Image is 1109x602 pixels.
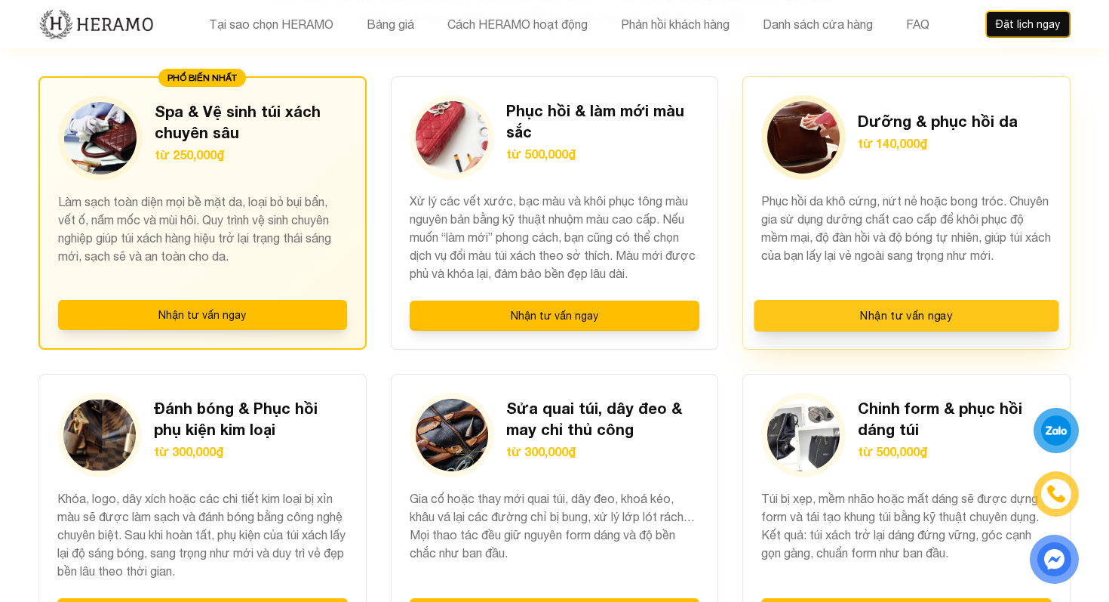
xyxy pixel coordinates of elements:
p: Túi bị xẹp, mềm nhão hoặc mất dáng sẽ được dựng form và tái tạo khung túi bằng kỹ thuật chuyên dụ... [761,489,1052,580]
button: Đặt lịch ngay [985,11,1071,38]
button: Danh sách cửa hàng [758,14,877,34]
p: từ 500,000₫ [858,443,1052,461]
button: Nhận tư vấn ngay [410,301,700,331]
img: Dưỡng & phục hồi da [767,101,840,174]
img: Spa & Vệ sinh túi xách chuyên sâu [64,102,137,174]
h3: Phục hồi & làm mới màu sắc [506,100,700,142]
div: PHỔ BIẾN NHẤT [158,69,246,87]
button: Cách HERAMO hoạt động [443,14,592,34]
button: Nhận tư vấn ngay [754,300,1059,332]
p: từ 500,000₫ [506,145,700,163]
h3: Sửa quai túi, dây đeo & may chỉ thủ công [506,397,700,440]
img: Sửa quai túi, dây đeo & may chỉ thủ công [416,399,488,471]
h3: Chỉnh form & phục hồi dáng túi [858,397,1052,440]
a: phone-icon [1034,471,1079,517]
p: từ 300,000₫ [154,443,348,461]
button: Bảng giá [362,14,419,34]
p: từ 300,000₫ [506,443,700,461]
p: từ 250,000₫ [155,146,347,164]
h3: Dưỡng & phục hồi da [858,110,1018,131]
button: FAQ [902,14,934,34]
button: Phản hồi khách hàng [616,14,734,34]
p: Xử lý các vết xước, bạc màu và khôi phục tông màu nguyên bản bằng kỹ thuật nhuộm màu cao cấp. Nếu... [410,192,700,282]
p: Phục hồi da khô cứng, nứt nẻ hoặc bong tróc. Chuyên gia sử dụng dưỡng chất cao cấp để khôi phục đ... [761,192,1052,282]
button: Nhận tư vấn ngay [58,300,347,330]
h3: Đánh bóng & Phục hồi phụ kiện kim loại [154,397,348,440]
img: phone-icon [1046,483,1067,505]
img: new-logo.3f60348b.png [38,8,154,40]
img: Đánh bóng & Phục hồi phụ kiện kim loại [63,399,136,471]
button: Tại sao chọn HERAMO [204,14,338,34]
h3: Spa & Vệ sinh túi xách chuyên sâu [155,100,347,143]
img: Phục hồi & làm mới màu sắc [416,101,488,174]
p: Khóa, logo, dây xích hoặc các chi tiết kim loại bị xỉn màu sẽ được làm sạch và đánh bóng bằng côn... [57,489,348,580]
p: Làm sạch toàn diện mọi bề mặt da, loại bỏ bụi bẩn, vết ố, nấm mốc và mùi hôi. Quy trình vệ sinh c... [58,193,347,282]
p: Gia cố hoặc thay mới quai túi, dây đeo, khoá kéo, khâu vá lại các đường chỉ bị bung, xử lý lớp ló... [410,489,700,580]
img: Chỉnh form & phục hồi dáng túi [767,399,840,471]
p: từ 140,000₫ [858,134,1018,153]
